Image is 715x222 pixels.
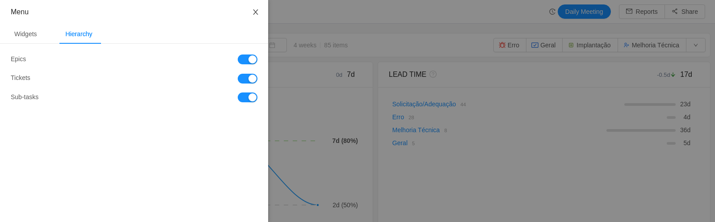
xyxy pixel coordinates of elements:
div: Sub-tasks [11,92,134,102]
div: Hierarchy [59,24,100,44]
div: Widgets [7,24,44,44]
div: Epics [11,54,134,64]
div: Tickets [11,73,134,83]
i: icon: close [252,8,259,16]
